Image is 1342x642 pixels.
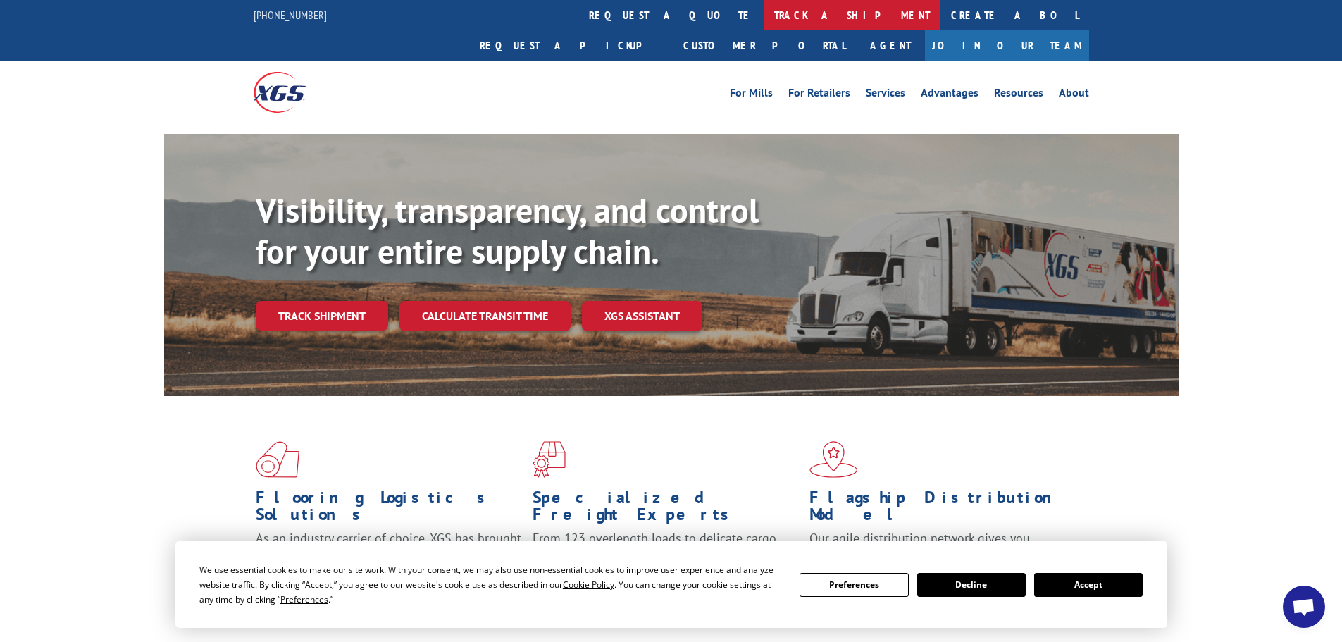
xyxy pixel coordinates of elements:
[730,87,773,103] a: For Mills
[254,8,327,22] a: [PHONE_NUMBER]
[866,87,905,103] a: Services
[1059,87,1089,103] a: About
[809,489,1076,530] h1: Flagship Distribution Model
[856,30,925,61] a: Agent
[800,573,908,597] button: Preferences
[994,87,1043,103] a: Resources
[809,441,858,478] img: xgs-icon-flagship-distribution-model-red
[673,30,856,61] a: Customer Portal
[917,573,1026,597] button: Decline
[533,530,799,593] p: From 123 overlength loads to delicate cargo, our experienced staff knows the best way to move you...
[563,579,614,591] span: Cookie Policy
[175,541,1167,628] div: Cookie Consent Prompt
[256,301,388,331] a: Track shipment
[533,489,799,530] h1: Specialized Freight Experts
[1034,573,1143,597] button: Accept
[788,87,850,103] a: For Retailers
[256,530,521,580] span: As an industry carrier of choice, XGS has brought innovation and dedication to flooring logistics...
[469,30,673,61] a: Request a pickup
[925,30,1089,61] a: Join Our Team
[921,87,978,103] a: Advantages
[533,441,566,478] img: xgs-icon-focused-on-flooring-red
[256,441,299,478] img: xgs-icon-total-supply-chain-intelligence-red
[280,593,328,605] span: Preferences
[399,301,571,331] a: Calculate transit time
[199,562,783,607] div: We use essential cookies to make our site work. With your consent, we may also use non-essential ...
[809,530,1069,563] span: Our agile distribution network gives you nationwide inventory management on demand.
[582,301,702,331] a: XGS ASSISTANT
[1283,586,1325,628] div: Open chat
[256,188,759,273] b: Visibility, transparency, and control for your entire supply chain.
[256,489,522,530] h1: Flooring Logistics Solutions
